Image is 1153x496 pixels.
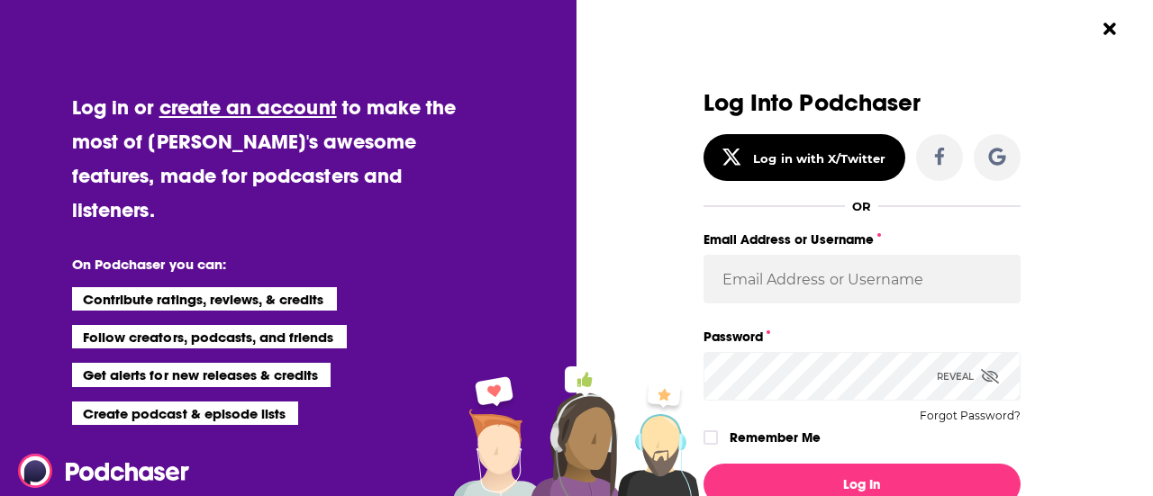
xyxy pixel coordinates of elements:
a: Podchaser - Follow, Share and Rate Podcasts [18,454,177,488]
button: Log in with X/Twitter [704,134,905,181]
button: Close Button [1093,12,1127,46]
label: Remember Me [730,426,821,449]
a: create an account [159,95,337,120]
h3: Log Into Podchaser [704,90,1021,116]
button: Forgot Password? [920,410,1021,422]
label: Password [704,325,1021,348]
div: Reveal [937,352,999,401]
li: Get alerts for new releases & credits [72,363,331,386]
li: Follow creators, podcasts, and friends [72,325,347,348]
li: Contribute ratings, reviews, & credits [72,287,337,311]
li: Create podcast & episode lists [72,401,298,425]
div: Log in with X/Twitter [753,151,885,166]
input: Email Address or Username [704,255,1021,303]
img: Podchaser - Follow, Share and Rate Podcasts [18,454,191,488]
div: OR [852,199,871,213]
label: Email Address or Username [704,228,1021,251]
li: On Podchaser you can: [72,256,432,273]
